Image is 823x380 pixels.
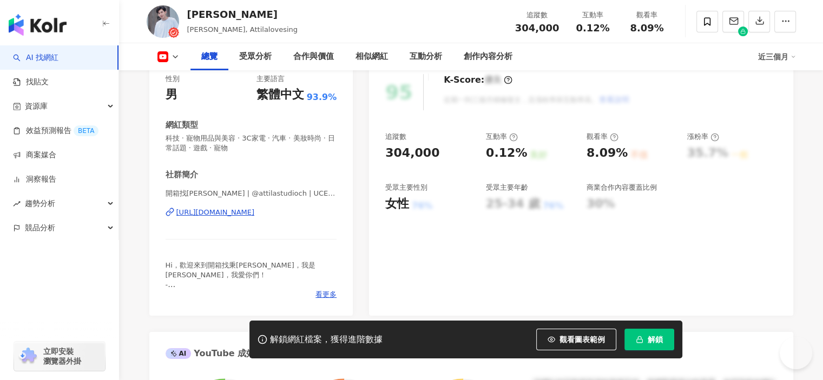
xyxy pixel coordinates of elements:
div: K-Score : [444,74,512,86]
div: 漲粉率 [687,132,719,142]
span: [PERSON_NAME], Attilalovesing [187,25,298,34]
a: chrome extension立即安裝 瀏覽器外掛 [14,342,105,371]
div: 解鎖網紅檔案，獲得進階數據 [270,334,383,345]
img: chrome extension [17,348,38,365]
span: 93.9% [307,91,337,103]
button: 解鎖 [624,329,674,350]
a: 洞察報告 [13,174,56,185]
div: 網紅類型 [166,119,198,131]
a: 找貼文 [13,77,49,88]
div: 總覽 [201,50,218,63]
div: 互動率 [486,132,518,142]
div: 近三個月 [758,48,796,65]
div: 0.12% [486,145,527,162]
div: 主要語言 [256,74,285,84]
div: 商業合作內容覆蓋比例 [587,183,657,192]
button: 觀看圖表範例 [536,329,616,350]
span: 看更多 [315,290,337,299]
div: [URL][DOMAIN_NAME] [176,208,255,217]
div: 女性 [385,196,409,212]
span: 趨勢分析 [25,191,55,216]
div: 合作與價值 [293,50,334,63]
span: 8.09% [630,23,663,34]
img: KOL Avatar [147,5,179,38]
div: 304,000 [385,145,439,162]
span: 資源庫 [25,94,48,118]
a: 效益預測報告BETA [13,125,98,136]
span: 解鎖 [648,335,663,344]
img: logo [9,14,67,36]
div: 相似網紅 [355,50,388,63]
div: 互動分析 [410,50,442,63]
a: searchAI 找網紅 [13,52,58,63]
div: 互動率 [572,10,614,21]
div: 男 [166,86,177,103]
div: 觀看率 [587,132,618,142]
div: 受眾分析 [239,50,272,63]
div: 繁體中文 [256,86,304,103]
div: 受眾主要性別 [385,183,427,192]
span: 0.12% [576,23,609,34]
span: 立即安裝 瀏覽器外掛 [43,346,81,366]
span: 科技 · 寵物用品與美容 · 3C家電 · 汽車 · 美妝時尚 · 日常話題 · 遊戲 · 寵物 [166,134,337,153]
div: 社群簡介 [166,169,198,181]
a: [URL][DOMAIN_NAME] [166,208,337,217]
div: 觀看率 [627,10,668,21]
div: 追蹤數 [385,132,406,142]
div: 創作內容分析 [464,50,512,63]
div: 追蹤數 [515,10,559,21]
div: 8.09% [587,145,628,162]
span: Hi，歡迎來到開箱找秉[PERSON_NAME]，我是[PERSON_NAME]，我愛你們！ - 在我的頻道裡面你可以看到： -3C開箱系列 -聊車系列 -美食開箱系列 -貓咪日常系列 -居家改... [166,261,324,377]
div: 性別 [166,74,180,84]
span: 開箱找[PERSON_NAME] | @attilastudioch | UCE2XsEVLt-8gm5TsXG7HjjQ [166,189,337,198]
span: rise [13,200,21,208]
span: 304,000 [515,22,559,34]
span: 觀看圖表範例 [559,335,605,344]
div: 受眾主要年齡 [486,183,528,192]
a: 商案媒合 [13,150,56,161]
span: 競品分析 [25,216,55,240]
div: [PERSON_NAME] [187,8,298,21]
